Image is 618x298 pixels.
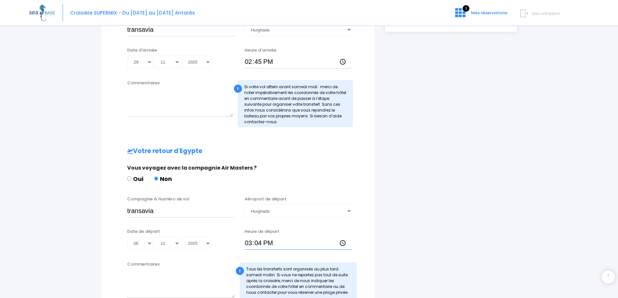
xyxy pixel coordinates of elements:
[463,5,469,12] span: 3
[127,174,143,183] label: Oui
[450,12,511,18] a: 3 Mes réservations
[127,196,189,202] label: Compagnie & Numéro de vol
[127,261,160,268] label: Commentaires
[114,148,362,155] h2: Votre retour d'Egypte
[154,174,172,183] label: Non
[245,228,279,235] label: Heure de départ
[245,47,276,54] label: Heure d'arrivée
[154,176,158,181] input: Non
[127,47,157,54] label: Date d'arrivée
[127,176,131,181] input: Oui
[127,164,257,172] span: Vous voyagez avec la compagnie Air Masters ?
[532,10,560,17] span: Déconnexion
[245,196,286,202] label: Aéroport de départ
[234,85,242,93] div: !
[471,10,507,16] span: Mes réservations
[70,9,195,16] span: Croisière SUPERMIX - Du [DATE] au [DATE] Antarès
[127,80,160,86] label: Commentaires
[236,267,244,275] div: !
[238,80,353,127] div: Si votre vol atterri avant samedi midi : merci de noter impérativement les coordonnés de votre hô...
[127,228,160,235] label: Date de départ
